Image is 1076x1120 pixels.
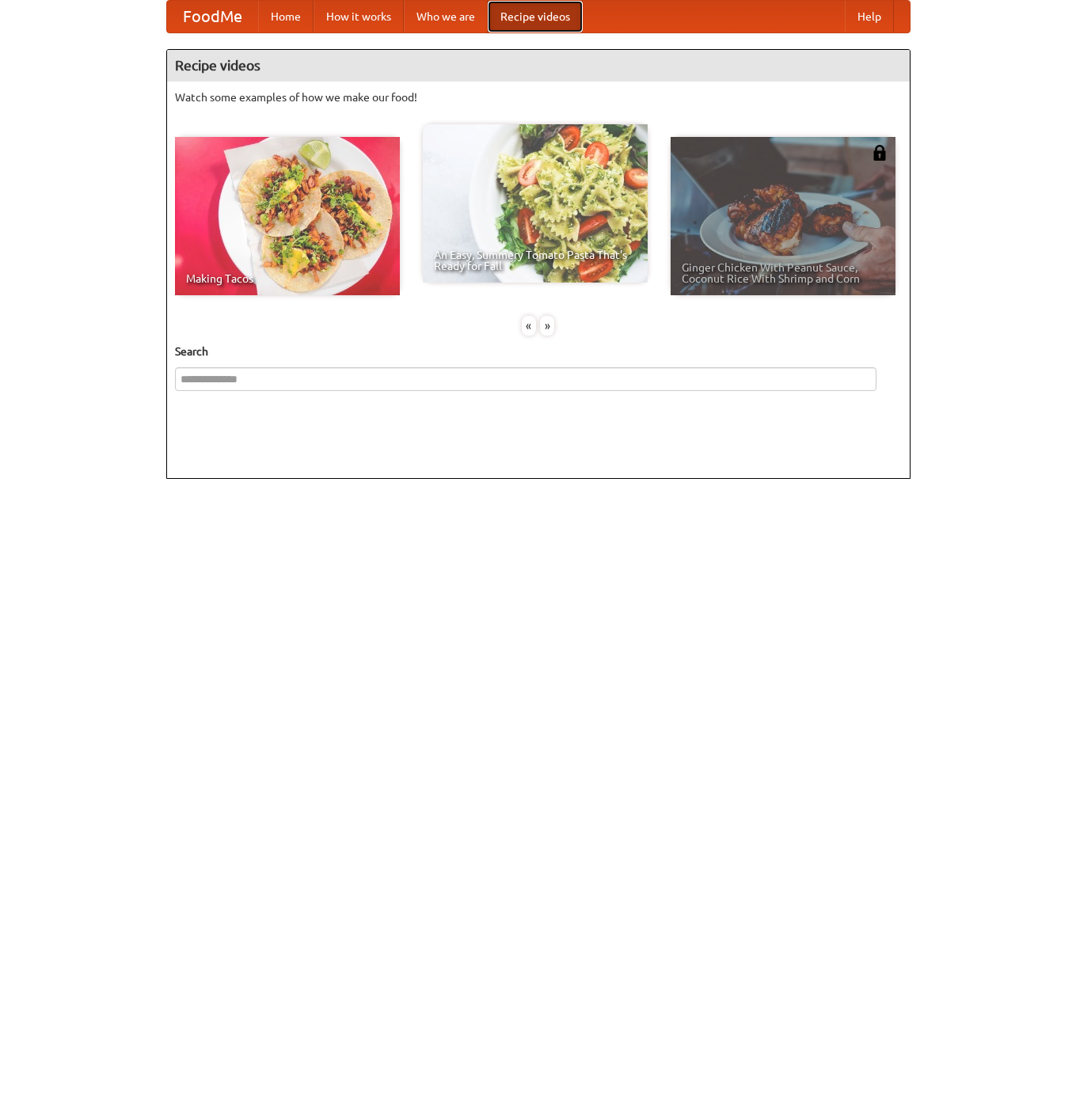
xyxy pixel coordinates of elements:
span: An Easy, Summery Tomato Pasta That's Ready for Fall [434,249,637,271]
img: 483408.png [872,145,888,161]
p: Watch some examples of how we make our food! [175,89,902,105]
a: An Easy, Summery Tomato Pasta That's Ready for Fall [423,124,648,283]
div: « [522,316,536,336]
a: Help [845,1,894,32]
a: FoodMe [167,1,258,32]
div: » [540,316,554,336]
a: Recipe videos [488,1,583,32]
a: How it works [314,1,404,32]
a: Making Tacos [175,137,400,295]
span: Making Tacos [186,273,389,284]
a: Who we are [404,1,488,32]
h5: Search [175,344,902,359]
h4: Recipe videos [167,50,910,82]
a: Home [258,1,314,32]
